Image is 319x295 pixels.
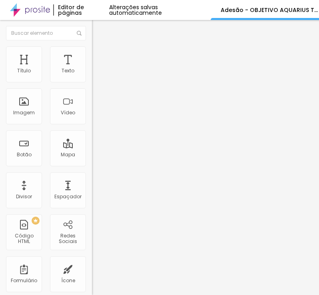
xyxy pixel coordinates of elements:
div: Alterações salvas automaticamente [109,4,211,16]
p: Adesão - OBJETIVO AQUARIUS Turmas 2026 [221,7,319,13]
div: Código HTML [8,233,40,245]
div: Espaçador [54,194,82,199]
div: Editor de páginas [53,4,109,16]
div: Texto [62,68,74,74]
div: Título [17,68,31,74]
div: Vídeo [61,110,75,116]
div: Imagem [13,110,35,116]
div: Mapa [61,152,75,157]
div: Redes Sociais [52,233,84,245]
img: Icone [77,31,82,36]
div: Ícone [61,278,75,283]
div: Formulário [11,278,37,283]
input: Buscar elemento [6,26,86,40]
div: Divisor [16,194,32,199]
div: Botão [17,152,32,157]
